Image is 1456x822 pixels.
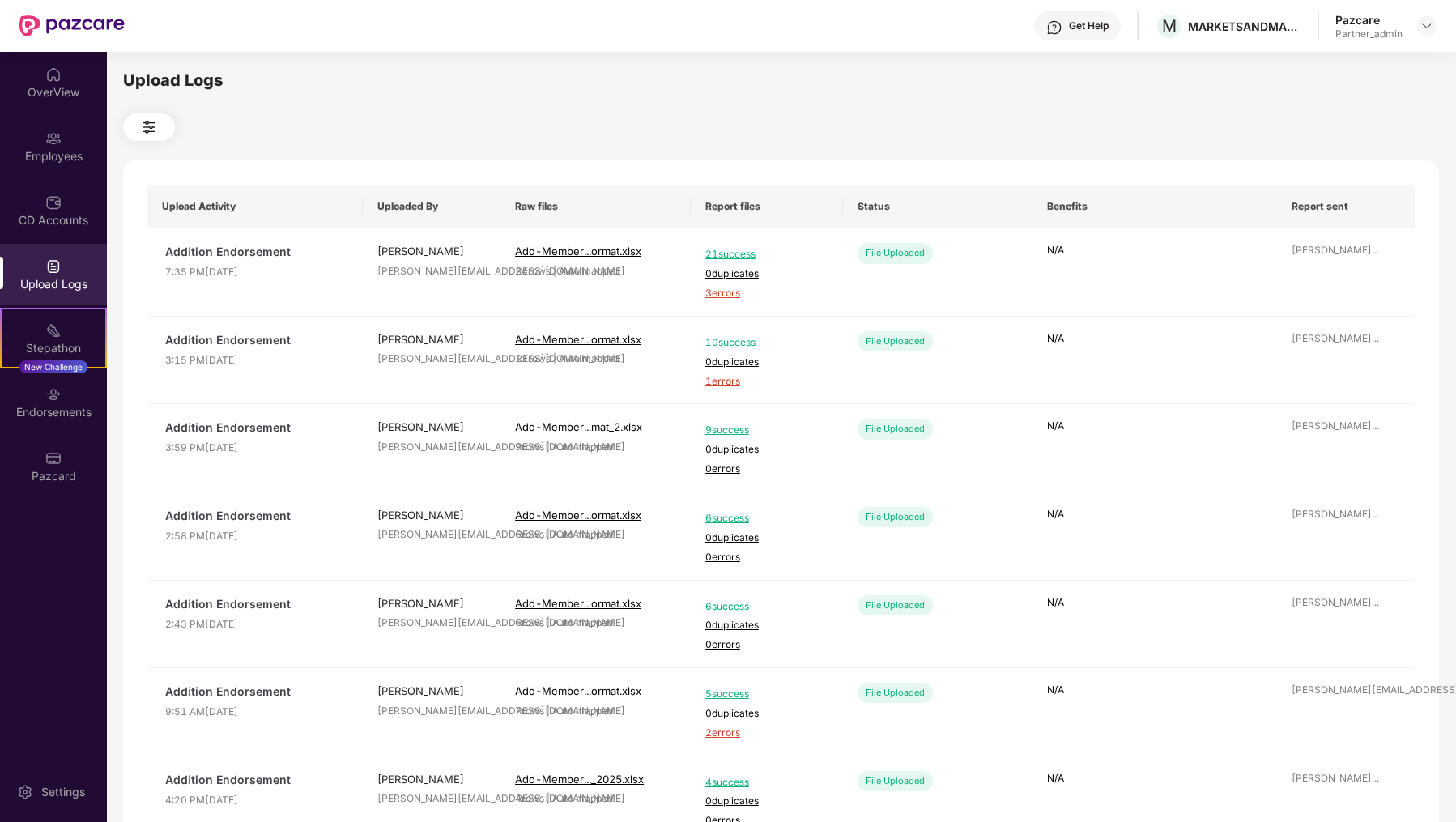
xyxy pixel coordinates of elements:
[515,616,544,628] span: 6 rows
[547,441,550,453] span: |
[705,530,828,546] span: 0 duplicates
[377,771,486,787] div: [PERSON_NAME]
[858,243,933,263] div: File Uploaded
[165,353,348,368] span: 3:15 PM[DATE]
[1188,19,1301,34] div: MARKETSANDMARKETS
[45,66,62,83] img: svg+xml;base64,PHN2ZyBpZD0iSG9tZSIgeG1sbnM9Imh0dHA6Ly93d3cudzMub3JnLzIwMDAvc3ZnIiB3aWR0aD0iMjAiIG...
[377,507,486,523] div: [PERSON_NAME]
[377,440,486,455] div: [PERSON_NAME][EMAIL_ADDRESS][DOMAIN_NAME]
[858,507,933,527] div: File Uploaded
[515,420,642,433] span: Add-Member...mat_2.xlsx
[515,773,644,786] span: Add-Member..._2025.xlsx
[515,528,544,540] span: 6 rows
[1277,185,1415,228] th: Report sent
[552,792,613,804] span: Auto mapped
[500,185,691,228] th: Raw files
[1292,243,1400,258] div: [PERSON_NAME]
[1047,595,1262,611] p: N/A
[559,352,619,364] span: Auto mapped
[19,360,87,373] div: New Challenge
[858,771,933,791] div: File Uploaded
[705,355,828,370] span: 0 duplicates
[515,441,544,453] span: 9 rows
[1292,771,1400,786] div: [PERSON_NAME]
[377,331,486,347] div: [PERSON_NAME]
[377,527,486,543] div: [PERSON_NAME][EMAIL_ADDRESS][DOMAIN_NAME]
[515,333,641,346] span: Add-Member...ormat.xlsx
[515,245,641,258] span: Add-Member...ormat.xlsx
[705,442,828,458] span: 0 duplicates
[705,706,828,722] span: 0 duplicates
[377,791,486,807] div: [PERSON_NAME][EMAIL_ADDRESS][DOMAIN_NAME]
[705,775,828,790] span: 4 success
[165,419,348,437] span: Addition Endorsement
[1047,771,1262,786] p: N/A
[515,792,544,804] span: 4 rows
[858,419,933,439] div: File Uploaded
[1292,595,1400,611] div: [PERSON_NAME]
[2,340,105,356] div: Stepathon
[377,615,486,631] div: [PERSON_NAME][EMAIL_ADDRESS][DOMAIN_NAME]
[1292,683,1400,698] div: [PERSON_NAME][EMAIL_ADDRESS][DOMAIN_NAME]
[547,528,550,540] span: |
[377,683,486,699] div: [PERSON_NAME]
[45,322,62,339] img: svg+xml;base64,PHN2ZyB4bWxucz0iaHR0cDovL3d3dy53My5vcmcvMjAwMC9zdmciIHdpZHRoPSIyMSIgaGVpZ2h0PSIyMC...
[705,599,828,615] span: 6 success
[1047,419,1262,434] p: N/A
[705,726,828,741] span: 2 errors
[552,441,613,453] span: Auto mapped
[45,130,62,147] img: svg+xml;base64,PHN2ZyBpZD0iRW1wbG95ZWVzIiB4bWxucz0iaHR0cDovL3d3dy53My5vcmcvMjAwMC9zdmciIHdpZHRoPS...
[705,462,828,477] span: 0 errors
[705,794,828,809] span: 0 duplicates
[147,185,363,228] th: Upload Activity
[1372,420,1379,432] span: ...
[165,441,348,456] span: 3:59 PM[DATE]
[1047,507,1262,522] p: N/A
[1046,19,1062,36] img: svg+xml;base64,PHN2ZyBpZD0iSGVscC0zMngzMiIgeG1sbnM9Imh0dHA6Ly93d3cudzMub3JnLzIwMDAvc3ZnIiB3aWR0aD...
[559,265,619,277] span: Auto mapped
[1292,331,1400,347] div: [PERSON_NAME]
[553,352,556,364] span: |
[515,705,544,717] span: 7 rows
[1420,19,1433,32] img: svg+xml;base64,PHN2ZyBpZD0iRHJvcGRvd24tMzJ4MzIiIHhtbG5zPSJodHRwOi8vd3d3LnczLm9yZy8yMDAwL3N2ZyIgd2...
[165,529,348,544] span: 2:58 PM[DATE]
[705,550,828,565] span: 0 errors
[515,597,641,610] span: Add-Member...ormat.xlsx
[705,618,828,633] span: 0 duplicates
[691,185,843,228] th: Report files
[547,705,550,717] span: |
[165,705,348,720] span: 9:51 AM[DATE]
[705,511,828,526] span: 6 success
[165,243,348,261] span: Addition Endorsement
[165,595,348,613] span: Addition Endorsement
[843,185,1033,228] th: Status
[705,286,828,301] span: 3 errors
[705,637,828,653] span: 0 errors
[1162,16,1177,36] span: M
[515,509,641,522] span: Add-Member...ormat.xlsx
[165,617,348,632] span: 2:43 PM[DATE]
[705,423,828,438] span: 9 success
[515,265,551,277] span: 24 rows
[1372,772,1379,784] span: ...
[139,117,159,137] img: svg+xml;base64,PHN2ZyB4bWxucz0iaHR0cDovL3d3dy53My5vcmcvMjAwMC9zdmciIHdpZHRoPSIyNCIgaGVpZ2h0PSIyNC...
[515,684,641,697] span: Add-Member...ormat.xlsx
[705,266,828,282] span: 0 duplicates
[165,507,348,525] span: Addition Endorsement
[165,683,348,701] span: Addition Endorsement
[858,683,933,703] div: File Uploaded
[1372,332,1379,344] span: ...
[377,351,486,367] div: [PERSON_NAME][EMAIL_ADDRESS][DOMAIN_NAME]
[1069,19,1109,32] div: Get Help
[45,386,62,402] img: svg+xml;base64,PHN2ZyBpZD0iRW5kb3JzZW1lbnRzIiB4bWxucz0iaHR0cDovL3d3dy53My5vcmcvMjAwMC9zdmciIHdpZH...
[165,331,348,349] span: Addition Endorsement
[705,247,828,262] span: 21 success
[377,264,486,279] div: [PERSON_NAME][EMAIL_ADDRESS][DOMAIN_NAME]
[1335,28,1403,40] div: Partner_admin
[1372,596,1379,608] span: ...
[1335,12,1403,28] div: Pazcare
[123,68,1439,93] div: Upload Logs
[377,243,486,259] div: [PERSON_NAME]
[19,15,125,36] img: New Pazcare Logo
[705,335,828,351] span: 10 success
